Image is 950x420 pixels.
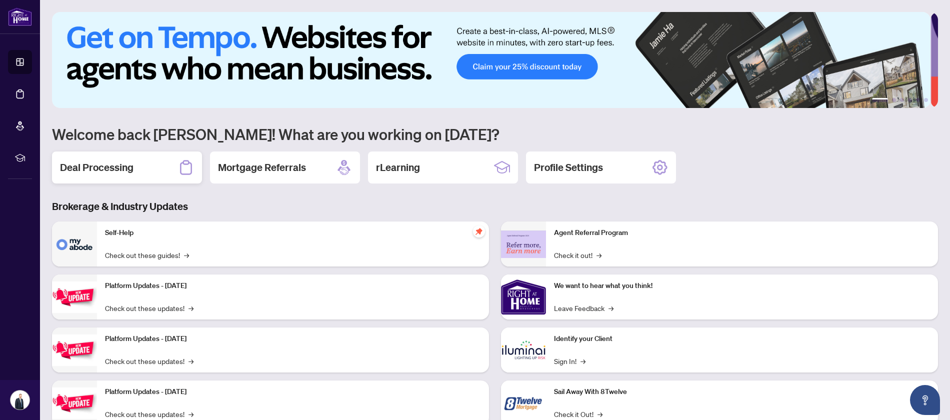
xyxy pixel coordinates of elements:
span: → [597,408,602,419]
a: Check out these guides!→ [105,249,189,260]
button: 6 [924,98,928,102]
img: Self-Help [52,221,97,266]
a: Check out these updates!→ [105,355,193,366]
button: 3 [900,98,904,102]
img: Platform Updates - June 23, 2025 [52,387,97,419]
img: logo [8,7,32,26]
span: → [580,355,585,366]
h2: Mortgage Referrals [218,160,306,174]
h3: Brokerage & Industry Updates [52,199,938,213]
h2: rLearning [376,160,420,174]
img: We want to hear what you think! [501,274,546,319]
h2: Profile Settings [534,160,603,174]
button: 5 [916,98,920,102]
img: Platform Updates - July 8, 2025 [52,334,97,366]
a: Check it out!→ [554,249,601,260]
p: Platform Updates - [DATE] [105,280,481,291]
p: Self-Help [105,227,481,238]
img: Profile Icon [10,390,29,409]
button: 4 [908,98,912,102]
span: → [188,408,193,419]
span: → [188,302,193,313]
span: pushpin [473,225,485,237]
button: 2 [892,98,896,102]
a: Sign In!→ [554,355,585,366]
h2: Deal Processing [60,160,133,174]
p: Platform Updates - [DATE] [105,333,481,344]
a: Check it Out!→ [554,408,602,419]
a: Check out these updates!→ [105,408,193,419]
button: Open asap [910,385,940,415]
span: → [596,249,601,260]
p: Agent Referral Program [554,227,930,238]
img: Slide 0 [52,12,930,108]
h1: Welcome back [PERSON_NAME]! What are you working on [DATE]? [52,124,938,143]
span: → [184,249,189,260]
span: → [188,355,193,366]
a: Check out these updates!→ [105,302,193,313]
p: We want to hear what you think! [554,280,930,291]
button: 1 [872,98,888,102]
span: → [608,302,613,313]
a: Leave Feedback→ [554,302,613,313]
img: Platform Updates - July 21, 2025 [52,281,97,313]
img: Agent Referral Program [501,230,546,258]
p: Identify your Client [554,333,930,344]
img: Identify your Client [501,327,546,372]
p: Platform Updates - [DATE] [105,386,481,397]
p: Sail Away With 8Twelve [554,386,930,397]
